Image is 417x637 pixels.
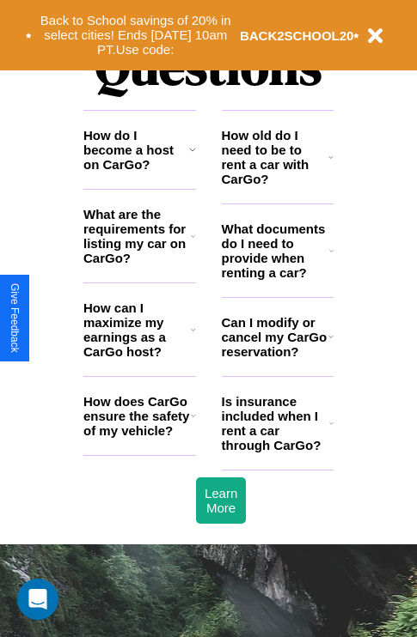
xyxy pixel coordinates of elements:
h3: Is insurance included when I rent a car through CarGo? [222,394,329,452]
h3: What documents do I need to provide when renting a car? [222,221,330,280]
div: Give Feedback [9,283,21,353]
h3: How can I maximize my earnings as a CarGo host? [83,300,191,359]
h3: How does CarGo ensure the safety of my vehicle? [83,394,191,438]
div: Open Intercom Messenger [17,579,58,620]
h3: Can I modify or cancel my CarGo reservation? [222,315,328,359]
h3: How old do I need to be to rent a car with CarGo? [222,128,329,186]
h3: How do I become a host on CarGo? [83,128,189,172]
button: Learn More [196,477,246,524]
b: BACK2SCHOOL20 [240,28,354,43]
h3: What are the requirements for listing my car on CarGo? [83,207,191,265]
button: Back to School savings of 20% in select cities! Ends [DATE] 10am PT.Use code: [32,9,240,62]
